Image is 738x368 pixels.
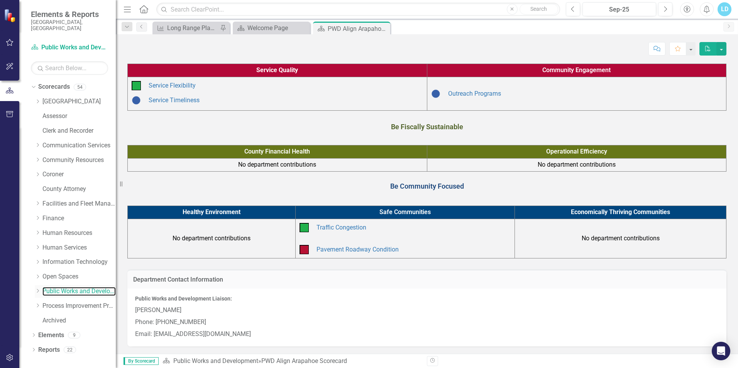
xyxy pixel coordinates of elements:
input: Search Below... [31,61,108,75]
a: Reports [38,346,60,354]
a: Public Works and Development [173,357,258,365]
a: Public Works and Development [42,287,116,296]
a: Scorecards [38,83,70,91]
div: Open Intercom Messenger [712,342,730,360]
a: Coroner [42,170,116,179]
b: County Financial Health [244,148,310,155]
div: No department contributions [429,160,724,169]
div: Long Range Planning Progress [167,23,218,33]
a: Elements [38,331,64,340]
button: LD [718,2,731,16]
b: Community Engagement [542,66,611,74]
a: Welcome Page [235,23,308,33]
button: Sep-25 [582,2,656,16]
div: No department contributions [517,234,724,243]
a: Open Spaces [42,272,116,281]
a: Finance [42,214,116,223]
div: 9 [68,332,80,338]
a: Archived [42,316,116,325]
img: Baselining [132,96,141,105]
a: Facilities and Fleet Management [42,199,116,208]
a: [GEOGRAPHIC_DATA] [42,97,116,106]
div: 54 [74,84,86,90]
a: Pavement Roadway Condition [317,246,399,253]
a: Communication Services [42,141,116,150]
a: Process Improvement Program [42,302,116,311]
span: Service Quality [256,66,298,74]
span: Healthy Environment [183,208,240,216]
strong: Be Fiscally Sustainable [391,123,463,131]
div: » [162,357,421,366]
a: Human Resources [42,229,116,238]
div: Welcome Page [247,23,308,33]
div: No department contributions [130,160,425,169]
a: Public Works and Development [31,43,108,52]
img: Below Plan [300,245,309,254]
a: Service Timeliness [149,96,200,104]
p: [PERSON_NAME] [135,304,719,316]
span: Economically Thriving Communities [571,208,670,216]
a: Information Technology [42,258,116,267]
a: Clerk and Recorder [42,127,116,135]
div: No department contributions [130,234,293,243]
h3: Department Contact Information [133,276,721,283]
img: On Target [300,223,309,232]
a: Outreach Programs [448,90,501,97]
div: Sep-25 [585,5,653,14]
img: ClearPoint Strategy [4,9,17,22]
div: 22 [64,346,76,353]
span: Public Works and Development Liaison: [135,295,232,302]
a: Human Services [42,243,116,252]
p: Phone: [PHONE_NUMBER] [135,316,719,328]
div: PWD Align Arapahoe Scorecard [261,357,347,365]
button: Search [520,4,558,15]
span: Elements & Reports [31,10,108,19]
img: On Target [132,81,141,90]
a: County Attorney [42,185,116,194]
a: Service Flexibility [149,82,196,89]
span: Search [530,6,547,12]
div: PWD Align Arapahoe Scorecard [328,24,388,34]
a: Assessor [42,112,116,121]
a: Traffic Congestion [317,224,366,231]
a: Long Range Planning Progress [154,23,218,33]
p: Email: [EMAIL_ADDRESS][DOMAIN_NAME] [135,328,719,339]
span: Be Community Focused [390,182,464,190]
b: Operational Efficiency [546,148,607,155]
small: [GEOGRAPHIC_DATA], [GEOGRAPHIC_DATA] [31,19,108,32]
span: By Scorecard [124,357,159,365]
b: Safe Communities [379,208,431,216]
a: Community Resources [42,156,116,165]
img: Baselining [431,89,440,98]
input: Search ClearPoint... [156,3,560,16]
